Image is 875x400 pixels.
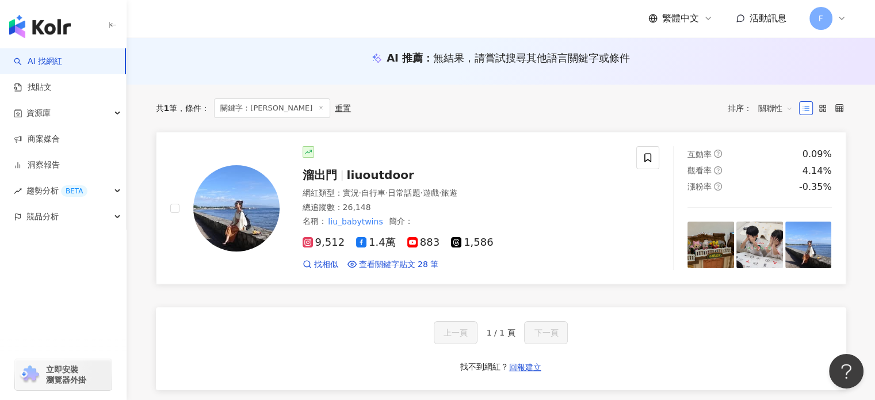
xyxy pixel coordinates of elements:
[434,321,477,344] button: 上一頁
[14,82,52,93] a: 找貼文
[662,12,699,25] span: 繁體中文
[26,178,87,204] span: 趨勢分析
[14,56,62,67] a: searchAI 找網紅
[14,134,60,145] a: 商案媒合
[687,150,712,159] span: 互動率
[785,222,832,268] img: post-image
[799,181,832,193] div: -0.35%
[303,259,338,271] a: 找相似
[509,358,542,376] button: 回報建立
[509,363,541,372] span: 回報建立
[359,188,361,197] span: ·
[758,99,793,117] span: 關聯性
[687,222,734,268] img: post-image
[156,132,846,284] a: KOL Avatar溜出門liuoutdoor網紅類型：實況·自行車·日常話題·遊戲·旅遊總追蹤數：26,148名稱：liu_babytwins簡介：9,5121.4萬8831,586找相似查看...
[356,237,396,249] span: 1.4萬
[389,216,413,226] span: 簡介 ：
[387,51,630,65] div: AI 推薦 ：
[451,237,494,249] span: 1,586
[26,100,51,126] span: 資源庫
[750,13,786,24] span: 活動訊息
[347,168,414,182] span: liuoutdoor
[487,328,515,337] span: 1 / 1 頁
[736,222,783,268] img: post-image
[714,166,722,174] span: question-circle
[177,104,209,113] span: 條件 ：
[327,215,385,228] mark: liu_babytwins
[687,166,712,175] span: 觀看率
[193,165,280,252] img: KOL Avatar
[829,354,863,388] iframe: Help Scout Beacon - Open
[361,188,385,197] span: 自行車
[714,182,722,191] span: question-circle
[524,321,568,344] button: 下一頁
[818,12,823,25] span: F
[441,188,457,197] span: 旅遊
[803,165,832,177] div: 4.14%
[303,188,623,199] div: 網紅類型 ：
[407,237,440,249] span: 883
[359,259,439,271] span: 查看關鍵字貼文 28 筆
[15,359,112,390] a: chrome extension立即安裝 瀏覽器外掛
[61,185,87,197] div: BETA
[303,216,385,226] span: 名稱 ：
[728,99,799,117] div: 排序：
[420,188,422,197] span: ·
[14,187,22,195] span: rise
[303,168,337,182] span: 溜出門
[460,361,509,373] div: 找不到網紅？
[156,104,178,113] div: 共 筆
[687,182,712,191] span: 漲粉率
[335,104,351,113] div: 重置
[423,188,439,197] span: 遊戲
[343,188,359,197] span: 實況
[347,259,439,271] a: 查看關鍵字貼文 28 筆
[303,237,345,249] span: 9,512
[439,188,441,197] span: ·
[385,188,388,197] span: ·
[26,204,59,230] span: 競品分析
[714,150,722,158] span: question-circle
[164,104,170,113] span: 1
[9,15,71,38] img: logo
[303,202,623,214] div: 總追蹤數 ： 26,148
[214,98,330,118] span: 關鍵字：[PERSON_NAME]
[18,365,41,384] img: chrome extension
[433,52,630,64] span: 無結果，請嘗試搜尋其他語言關鍵字或條件
[388,188,420,197] span: 日常話題
[314,259,338,271] span: 找相似
[803,148,832,161] div: 0.09%
[14,159,60,171] a: 洞察報告
[46,364,86,385] span: 立即安裝 瀏覽器外掛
